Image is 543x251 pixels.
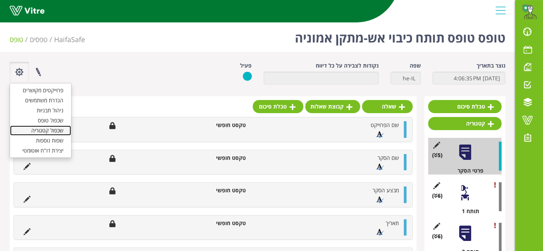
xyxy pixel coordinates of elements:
[192,154,250,162] li: טקסט חופשי
[10,126,71,136] a: שכפול קטגוריה
[371,121,399,129] span: שם הפרוייקט
[10,105,71,115] a: ניהול תבניות
[373,187,399,194] span: מבצע הסקר
[295,19,506,52] h1: טופס טופס תותח כיבוי אש-מתקן אמוניה
[432,192,443,200] span: (6 )
[434,207,502,215] div: תותח 1
[434,167,502,175] div: פרטי הסקר
[316,62,379,70] label: נקודות לצבירה על כל דיווח
[240,62,252,70] label: פעיל
[54,35,85,44] span: 151
[432,232,443,240] span: (6 )
[432,151,443,159] span: (5 )
[10,35,30,45] li: טופס
[305,100,360,113] a: קבוצת שאלות
[428,117,502,130] a: קטגוריה
[10,136,71,146] a: שפות נוספות
[10,95,71,105] a: הגדרת משתמשים
[192,121,250,129] li: טקסט חופשי
[10,146,71,156] a: יצירת דו"ח אוטומטי
[522,4,537,19] img: 897bc536-eca2-4555-8113-f4e94471148c.png
[410,62,421,70] label: שפה
[253,100,303,113] a: טבלת סיכום
[428,100,502,113] a: טבלת סיכום
[192,219,250,227] li: טקסט חופשי
[362,100,413,113] a: שאלה
[192,187,250,194] li: טקסט חופשי
[30,35,48,44] a: טפסים
[10,115,71,126] a: שכפול טופס
[477,62,506,70] label: נוצר בתאריך
[243,71,252,81] img: yes
[378,154,399,161] span: שם הסקר
[386,219,399,227] span: תאריך
[10,85,71,95] a: פרוייקטים מקושרים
